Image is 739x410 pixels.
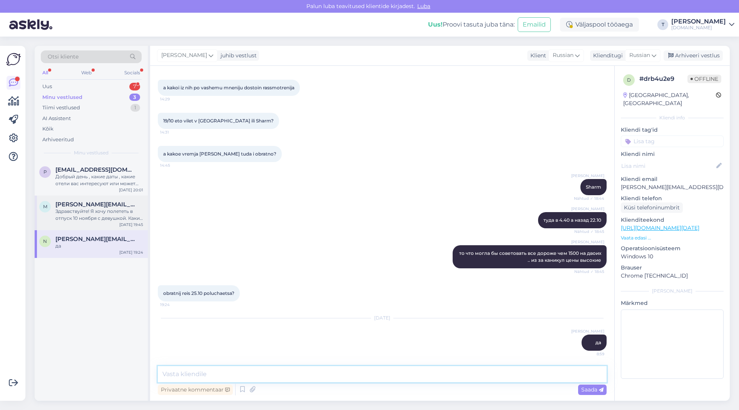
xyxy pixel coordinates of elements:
[163,118,274,124] span: 19/10 eto vilet v [GEOGRAPHIC_DATA] ili Sharm?
[55,166,135,173] span: pumaks19@mail.ru
[621,183,724,191] p: [PERSON_NAME][EMAIL_ADDRESS][DOMAIN_NAME]
[428,21,443,28] b: Uus!
[43,169,47,175] span: p
[129,83,140,90] div: 7
[43,204,47,209] span: m
[55,173,143,187] div: Добрый день , какие даты , какие отели вас интересуют или может примерно бюджет?
[55,201,135,208] span: martin.sapoznikov@gmail.com
[42,104,80,112] div: Tiimi vestlused
[621,136,724,147] input: Lisa tag
[42,94,82,101] div: Minu vestlused
[671,18,726,25] div: [PERSON_NAME]
[575,351,604,357] span: 8:59
[42,136,74,144] div: Arhiveeritud
[459,250,602,263] span: то что могла бы советовать все дороже чем 1500 на двоих .. из за каникул цены высокие
[590,52,623,60] div: Klienditugi
[518,17,551,32] button: Emailid
[163,85,294,90] span: a kakoi iz nih po vashemu mneniju dostoin rassmotrenija
[80,68,93,78] div: Web
[55,208,143,222] div: Здравствуйте! Я хочу полететь в отпуск 10 ноября с девушкой. Какие есть хорошие направления с бюд...
[42,115,71,122] div: AI Assistent
[621,114,724,121] div: Kliendi info
[571,206,604,212] span: [PERSON_NAME]
[621,202,683,213] div: Küsi telefoninumbrit
[574,196,604,201] span: Nähtud ✓ 18:44
[41,68,50,78] div: All
[586,184,601,190] span: Sharm
[428,20,515,29] div: Proovi tasuta juba täna:
[571,328,604,334] span: [PERSON_NAME]
[621,299,724,307] p: Märkmed
[123,68,142,78] div: Socials
[574,229,604,234] span: Nähtud ✓ 18:45
[621,175,724,183] p: Kliendi email
[671,25,726,31] div: [DOMAIN_NAME]
[160,162,189,168] span: 14:45
[55,236,135,243] span: natalia.jerjomina@gmail.com
[621,216,724,224] p: Klienditeekond
[574,269,604,274] span: Nähtud ✓ 18:45
[42,125,54,133] div: Kõik
[55,243,143,249] div: да
[119,222,143,228] div: [DATE] 19:45
[621,126,724,134] p: Kliendi tag'id
[621,162,715,170] input: Lisa nimi
[161,51,207,60] span: [PERSON_NAME]
[43,238,47,244] span: n
[130,104,140,112] div: 1
[621,264,724,272] p: Brauser
[553,51,573,60] span: Russian
[595,340,601,345] span: да
[543,217,601,223] span: туда в 4.40 а назад 22.10
[621,150,724,158] p: Kliendi nimi
[74,149,109,156] span: Minu vestlused
[160,129,189,135] span: 14:31
[657,19,668,30] div: T
[163,151,276,157] span: a kakoe vremja [PERSON_NAME] tuda i obratno?
[621,224,699,231] a: [URL][DOMAIN_NAME][DATE]
[623,91,716,107] div: [GEOGRAPHIC_DATA], [GEOGRAPHIC_DATA]
[158,315,607,321] div: [DATE]
[621,288,724,295] div: [PERSON_NAME]
[119,249,143,255] div: [DATE] 19:24
[664,50,723,61] div: Arhiveeri vestlus
[571,173,604,179] span: [PERSON_NAME]
[581,386,604,393] span: Saada
[160,96,189,102] span: 14:29
[163,290,234,296] span: obratnij reis 25.10 poluchaetsa?
[621,244,724,253] p: Operatsioonisüsteem
[560,18,639,32] div: Väljaspool tööaega
[687,75,721,83] span: Offline
[119,187,143,193] div: [DATE] 20:01
[415,3,433,10] span: Luba
[6,52,21,67] img: Askly Logo
[629,51,650,60] span: Russian
[621,253,724,261] p: Windows 10
[158,385,233,395] div: Privaatne kommentaar
[129,94,140,101] div: 3
[527,52,546,60] div: Klient
[671,18,734,31] a: [PERSON_NAME][DOMAIN_NAME]
[160,302,189,308] span: 19:24
[627,77,631,83] span: d
[621,234,724,241] p: Vaata edasi ...
[571,239,604,245] span: [PERSON_NAME]
[217,52,257,60] div: juhib vestlust
[639,74,687,84] div: # drb4u2e9
[621,272,724,280] p: Chrome [TECHNICAL_ID]
[48,53,79,61] span: Otsi kliente
[42,83,52,90] div: Uus
[621,194,724,202] p: Kliendi telefon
